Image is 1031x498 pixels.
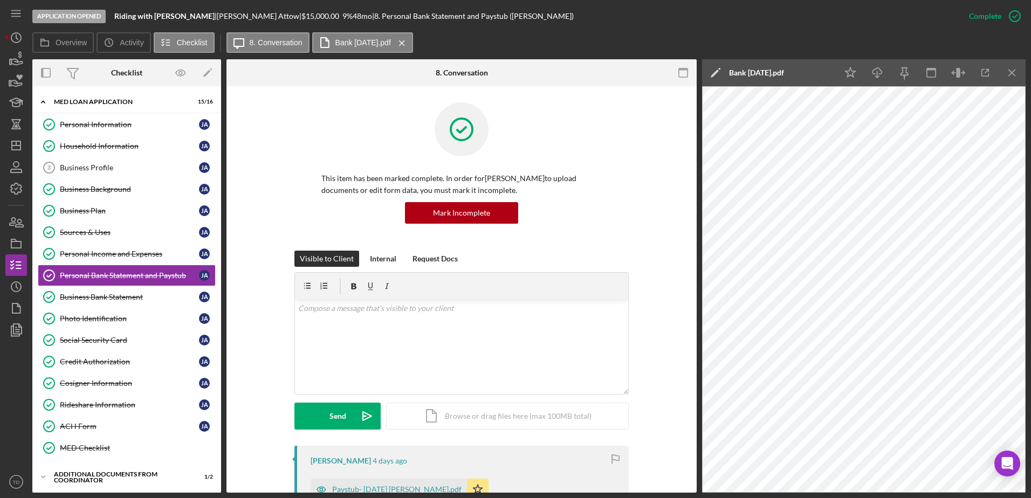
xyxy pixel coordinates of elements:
div: Rideshare Information [60,400,199,409]
div: J A [199,378,210,389]
a: Credit AuthorizationJA [38,351,216,372]
div: J A [199,205,210,216]
a: Cosigner InformationJA [38,372,216,394]
tspan: 3 [47,164,51,171]
div: Business Plan [60,206,199,215]
button: Visible to Client [294,251,359,267]
p: This item has been marked complete. In order for [PERSON_NAME] to upload documents or edit form d... [321,172,602,197]
button: Internal [365,251,402,267]
div: 8. Conversation [436,68,488,77]
div: Mark Incomplete [433,202,490,224]
div: Credit Authorization [60,357,199,366]
div: Business Background [60,185,199,193]
button: Overview [32,32,94,53]
div: J A [199,313,210,324]
div: J A [199,292,210,302]
div: Send [329,403,346,430]
b: Riding with [PERSON_NAME] [114,11,215,20]
a: Rideshare InformationJA [38,394,216,416]
button: Complete [958,5,1026,27]
div: Photo Identification [60,314,199,323]
div: J A [199,335,210,345]
a: Household InformationJA [38,135,216,157]
div: Cosigner Information [60,379,199,388]
div: J A [199,399,210,410]
label: Activity [120,38,143,47]
div: | 8. Personal Bank Statement and Paystub ([PERSON_NAME]) [372,12,574,20]
button: Mark Incomplete [405,202,518,224]
div: J A [199,356,210,367]
label: Checklist [177,38,208,47]
div: Business Bank Statement [60,293,199,301]
div: | [114,12,217,20]
div: MED Checklist [60,444,215,452]
a: MED Checklist [38,437,216,459]
div: [PERSON_NAME] Attow | [217,12,301,20]
div: Social Security Card [60,336,199,344]
text: TD [13,479,20,485]
label: Bank [DATE].pdf [335,38,391,47]
div: J A [199,184,210,195]
div: 48 mo [353,12,372,20]
div: Request Docs [413,251,458,267]
div: J A [199,162,210,173]
div: J A [199,141,210,151]
button: Request Docs [407,251,463,267]
div: Personal Bank Statement and Paystub [60,271,199,280]
div: Bank [DATE].pdf [729,68,784,77]
div: J A [199,248,210,259]
button: Bank [DATE].pdf [312,32,413,53]
div: Additional Documents from Coordinator [54,471,186,483]
div: J A [199,119,210,130]
time: 2025-08-25 20:08 [373,456,407,465]
button: Send [294,403,381,430]
div: Business Profile [60,163,199,172]
a: ACH FormJA [38,416,216,437]
div: 9 % [342,12,353,20]
div: J A [199,227,210,238]
div: J A [199,421,210,432]
div: Checklist [111,68,142,77]
div: Personal Information [60,120,199,129]
div: J A [199,270,210,281]
div: Household Information [60,142,199,150]
label: 8. Conversation [250,38,303,47]
button: TD [5,471,27,493]
a: Personal InformationJA [38,114,216,135]
a: Sources & UsesJA [38,222,216,243]
a: Photo IdentificationJA [38,308,216,329]
div: Visible to Client [300,251,354,267]
button: Activity [97,32,150,53]
a: Social Security CardJA [38,329,216,351]
button: Checklist [154,32,215,53]
div: ACH Form [60,422,199,431]
a: Business PlanJA [38,200,216,222]
a: 3Business ProfileJA [38,157,216,178]
div: MED Loan Application [54,99,186,105]
div: [PERSON_NAME] [311,456,371,465]
div: Personal Income and Expenses [60,250,199,258]
label: Overview [56,38,87,47]
button: 8. Conversation [226,32,310,53]
div: Application Opened [32,10,106,23]
a: Business BackgroundJA [38,178,216,200]
a: Personal Income and ExpensesJA [38,243,216,265]
div: Complete [969,5,1001,27]
a: Business Bank StatementJA [38,286,216,308]
div: Internal [370,251,396,267]
div: Sources & Uses [60,228,199,237]
a: Personal Bank Statement and PaystubJA [38,265,216,286]
div: $15,000.00 [301,12,342,20]
div: Paystub- [DATE] [PERSON_NAME].pdf [332,485,462,494]
div: 1 / 2 [194,474,213,480]
div: Open Intercom Messenger [994,451,1020,476]
div: 15 / 16 [194,99,213,105]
